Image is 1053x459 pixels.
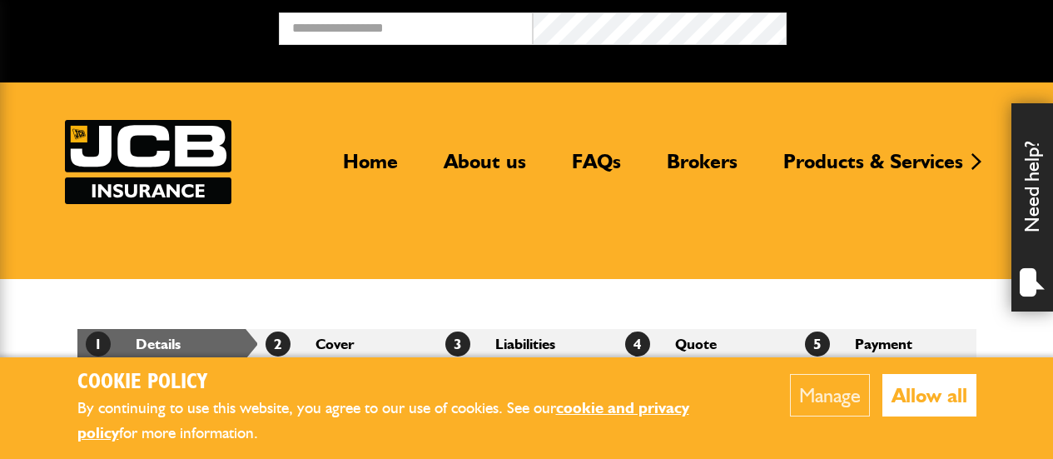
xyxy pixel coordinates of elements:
[617,329,797,359] li: Quote
[771,149,976,187] a: Products & Services
[77,396,739,447] p: By continuing to use this website, you agree to our use of cookies. See our for more information.
[437,329,617,359] li: Liabilities
[787,12,1041,38] button: Broker Login
[431,149,539,187] a: About us
[625,332,650,357] span: 4
[882,374,976,417] button: Allow all
[1011,103,1053,312] div: Need help?
[77,329,257,359] li: Details
[266,332,291,357] span: 2
[86,332,111,357] span: 1
[445,332,470,357] span: 3
[790,374,870,417] button: Manage
[65,120,231,204] img: JCB Insurance Services logo
[77,398,689,443] a: cookie and privacy policy
[257,329,437,359] li: Cover
[330,149,410,187] a: Home
[65,120,231,204] a: JCB Insurance Services
[797,329,976,359] li: Payment
[654,149,750,187] a: Brokers
[805,332,830,357] span: 5
[559,149,633,187] a: FAQs
[77,370,739,396] h2: Cookie Policy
